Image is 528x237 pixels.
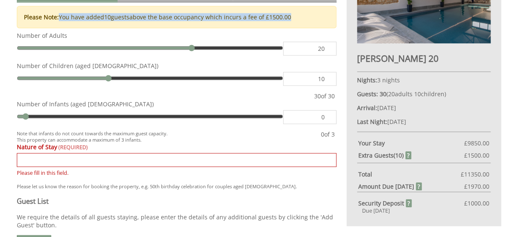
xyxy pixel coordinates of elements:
[358,170,461,178] strong: Total
[468,151,489,159] span: 1500.00
[358,182,422,190] strong: Amount Due [DATE]
[358,151,411,159] strong: Extra Guest ( )
[17,213,336,229] p: We require the details of all guests staying, please enter the details of any additional guests b...
[17,143,336,151] label: Nature of Stay
[357,207,491,214] div: Due [DATE]
[357,104,491,112] p: [DATE]
[17,6,336,28] div: You have added guest above the base occupancy which incurs a fee of £
[357,76,377,84] strong: Nights:
[388,90,412,98] span: adult
[435,90,444,98] span: ren
[390,151,393,159] span: s
[357,90,378,98] strong: Guests:
[357,76,491,84] p: 3 nights
[388,90,395,98] span: 20
[357,53,491,64] h2: [PERSON_NAME] 20
[126,13,129,21] span: s
[269,13,291,21] span: 1500.00
[464,139,489,147] span: £
[357,118,387,126] strong: Last Night:
[461,170,489,178] span: £
[395,151,402,159] span: 10
[17,100,336,108] label: Number of Infants (aged [DEMOGRAPHIC_DATA])
[313,92,336,100] div: of 30
[357,104,377,112] strong: Arrival:
[468,182,489,190] span: 1970.00
[17,62,336,70] label: Number of Children (aged [DEMOGRAPHIC_DATA])
[358,139,464,147] strong: Your Stay
[319,130,336,143] div: of 3
[468,199,489,207] span: 1000.00
[464,199,489,207] span: £
[17,130,313,143] small: Note that infants do not count towards the maximum guest capacity. This property can accommodate ...
[412,90,444,98] span: child
[380,90,386,98] strong: 30
[314,92,321,100] span: 30
[358,199,412,207] strong: Security Deposit
[464,151,489,159] span: £
[464,182,489,190] span: £
[414,90,421,98] span: 10
[464,170,489,178] span: 11350.00
[357,118,491,126] p: [DATE]
[17,32,336,39] label: Number of Adults
[380,90,446,98] span: ( )
[410,90,412,98] span: s
[17,197,336,206] h3: Guest List
[468,139,489,147] span: 9850.00
[104,13,111,21] span: 10
[17,183,297,190] small: Please let us know the reason for booking the property, e.g. 50th birthday celebration for couple...
[24,13,59,21] strong: Please Note:
[17,169,336,176] p: Please fill in this field.
[321,130,324,138] span: 0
